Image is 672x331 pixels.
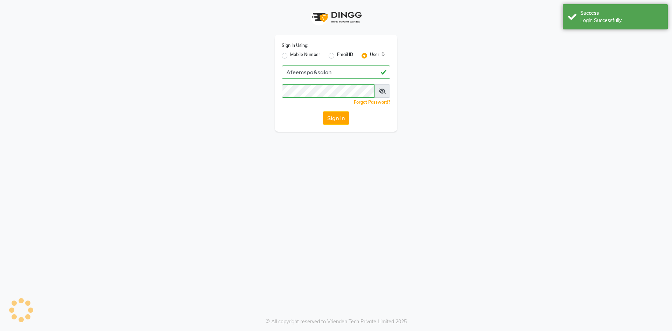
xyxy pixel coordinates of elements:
label: Email ID [337,51,353,60]
img: logo1.svg [308,7,364,28]
label: User ID [370,51,385,60]
button: Sign In [323,111,349,125]
div: Login Successfully. [580,17,663,24]
div: Success [580,9,663,17]
input: Username [282,65,390,79]
label: Mobile Number [290,51,320,60]
a: Forgot Password? [354,99,390,105]
label: Sign In Using: [282,42,308,49]
input: Username [282,84,374,98]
